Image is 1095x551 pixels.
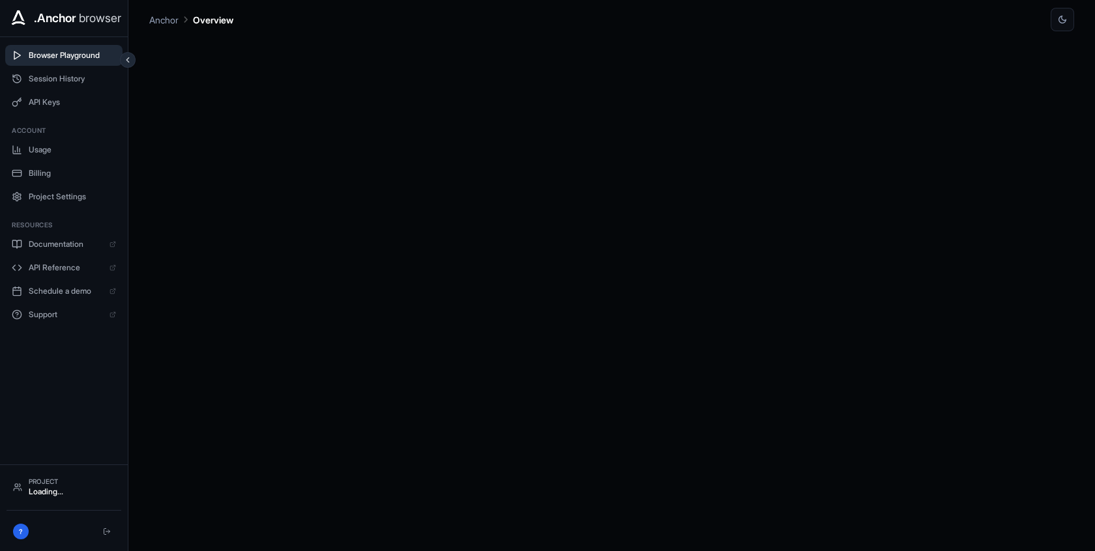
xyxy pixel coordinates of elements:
[5,257,123,278] a: API Reference
[29,191,116,202] span: Project Settings
[29,239,103,249] span: Documentation
[149,12,233,27] nav: breadcrumb
[8,8,29,29] img: Anchor Icon
[29,477,115,487] div: Project
[5,234,123,255] a: Documentation
[12,220,116,230] h3: Resources
[99,524,115,539] button: Logout
[29,286,103,296] span: Schedule a demo
[5,163,123,184] button: Billing
[12,126,116,135] h3: Account
[120,52,136,68] button: Collapse sidebar
[29,74,116,84] span: Session History
[5,281,123,302] a: Schedule a demo
[29,168,116,178] span: Billing
[29,487,115,497] div: Loading...
[5,92,123,113] button: API Keys
[5,45,123,66] button: Browser Playground
[79,9,121,27] span: browser
[29,145,116,155] span: Usage
[5,186,123,207] button: Project Settings
[29,262,103,273] span: API Reference
[29,309,103,320] span: Support
[5,68,123,89] button: Session History
[29,97,116,107] span: API Keys
[193,13,233,27] p: Overview
[19,527,23,537] span: ?
[7,472,121,502] button: ProjectLoading...
[149,13,179,27] p: Anchor
[5,139,123,160] button: Usage
[34,9,76,27] span: .Anchor
[5,304,123,325] a: Support
[29,50,116,61] span: Browser Playground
